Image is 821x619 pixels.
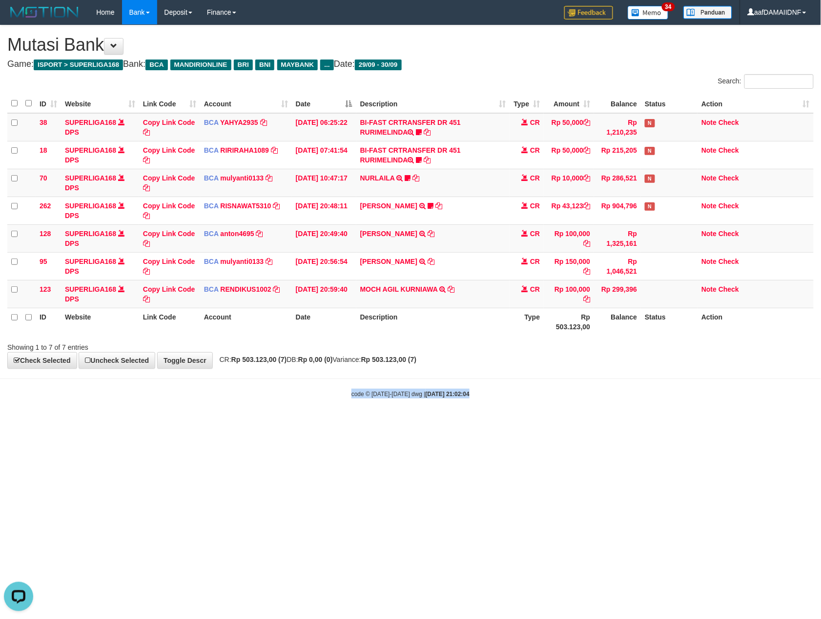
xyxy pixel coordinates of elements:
h4: Game: Bank: Date: [7,60,814,69]
td: BI-FAST CRTRANSFER DR 451 RURIMELINDA [356,141,510,169]
td: Rp 43,123 [544,197,594,224]
span: 34 [662,2,675,11]
th: Date: activate to sort column descending [292,94,356,113]
span: MANDIRIONLINE [170,60,231,70]
a: Copy Rp 50,000 to clipboard [583,119,590,126]
a: Check [718,146,739,154]
td: DPS [61,169,139,197]
td: [DATE] 20:48:11 [292,197,356,224]
a: Note [701,119,717,126]
span: CR [530,230,540,238]
td: Rp 1,325,161 [594,224,641,252]
a: Copy Rp 100,000 to clipboard [583,240,590,247]
a: Check Selected [7,352,77,369]
span: BRI [234,60,253,70]
td: [DATE] 07:41:54 [292,141,356,169]
th: Type: activate to sort column ascending [510,94,544,113]
a: SUPERLIGA168 [65,285,116,293]
a: RISNAWAT5310 [221,202,271,210]
td: Rp 50,000 [544,141,594,169]
small: code © [DATE]-[DATE] dwg | [351,391,470,398]
a: Copy BI-FAST CRTRANSFER DR 451 RURIMELINDA to clipboard [424,156,431,164]
a: Copy RENDIKUS1002 to clipboard [273,285,280,293]
th: Balance [594,308,641,336]
th: Link Code: activate to sort column ascending [139,94,200,113]
td: DPS [61,113,139,141]
a: SUPERLIGA168 [65,258,116,265]
input: Search: [744,74,814,89]
span: 123 [40,285,51,293]
th: Description: activate to sort column ascending [356,94,510,113]
a: Check [718,119,739,126]
a: RENDIKUS1002 [221,285,271,293]
td: DPS [61,280,139,308]
td: Rp 215,205 [594,141,641,169]
a: RIRIRAHA1089 [221,146,269,154]
td: DPS [61,141,139,169]
a: Note [701,285,717,293]
a: Copy mulyanti0133 to clipboard [266,258,272,265]
a: Copy Rp 150,000 to clipboard [583,267,590,275]
a: [PERSON_NAME] [360,258,417,265]
td: Rp 904,796 [594,197,641,224]
a: Copy RIRIRAHA1089 to clipboard [271,146,278,154]
a: Copy anton4695 to clipboard [256,230,263,238]
a: Check [718,202,739,210]
td: Rp 150,000 [544,252,594,280]
img: panduan.png [683,6,732,19]
span: 18 [40,146,47,154]
span: 262 [40,202,51,210]
a: Check [718,285,739,293]
a: Copy YAHYA2935 to clipboard [260,119,267,126]
a: anton4695 [221,230,254,238]
img: MOTION_logo.png [7,5,82,20]
td: DPS [61,252,139,280]
th: Balance [594,94,641,113]
span: BCA [204,202,219,210]
span: CR [530,258,540,265]
button: Open LiveChat chat widget [4,4,33,33]
a: [PERSON_NAME] [360,230,417,238]
th: Status [641,308,698,336]
strong: Rp 503.123,00 (7) [361,356,417,363]
th: Date [292,308,356,336]
a: NURLAILA [360,174,395,182]
a: Copy mulyanti0133 to clipboard [266,174,272,182]
span: CR [530,146,540,154]
th: Website: activate to sort column ascending [61,94,139,113]
a: Note [701,202,717,210]
a: Note [701,258,717,265]
a: SUPERLIGA168 [65,230,116,238]
a: Copy RISNAWAT5310 to clipboard [273,202,280,210]
a: Copy Link Code [143,174,195,192]
span: Has Note [645,119,655,127]
a: SUPERLIGA168 [65,146,116,154]
strong: Rp 0,00 (0) [298,356,333,363]
span: BCA [204,230,219,238]
span: Has Note [645,147,655,155]
a: Check [718,258,739,265]
td: DPS [61,224,139,252]
a: MOCH AGIL KURNIAWA [360,285,438,293]
span: BCA [204,258,219,265]
th: Amount: activate to sort column ascending [544,94,594,113]
a: Copy BI-FAST CRTRANSFER DR 451 RURIMELINDA to clipboard [424,128,431,136]
a: Copy Rp 43,123 to clipboard [583,202,590,210]
td: Rp 10,000 [544,169,594,197]
a: mulyanti0133 [221,258,264,265]
span: ISPORT > SUPERLIGA168 [34,60,123,70]
a: [PERSON_NAME] [360,202,417,210]
span: Has Note [645,175,655,183]
td: Rp 50,000 [544,113,594,141]
a: Copy ARDHI SOFIAN to clipboard [428,230,434,238]
td: [DATE] 06:25:22 [292,113,356,141]
th: Type [510,308,544,336]
td: Rp 286,521 [594,169,641,197]
td: Rp 299,396 [594,280,641,308]
strong: [DATE] 21:02:04 [426,391,470,398]
a: Copy NURLAILA to clipboard [412,174,419,182]
a: SUPERLIGA168 [65,174,116,182]
a: Copy Rp 10,000 to clipboard [583,174,590,182]
th: Action: activate to sort column ascending [698,94,814,113]
span: CR [530,285,540,293]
